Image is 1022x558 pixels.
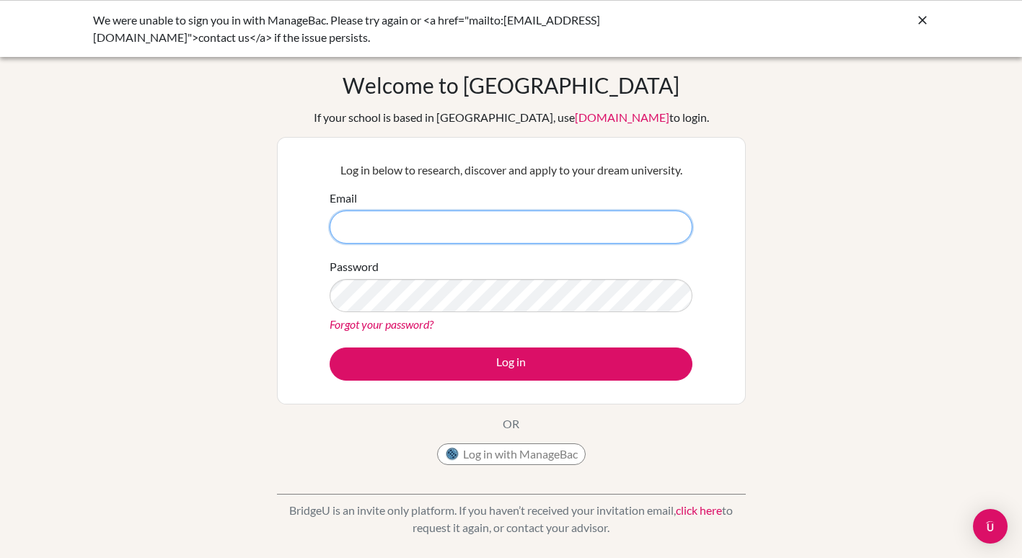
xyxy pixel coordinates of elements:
[575,110,669,124] a: [DOMAIN_NAME]
[503,415,519,433] p: OR
[330,161,692,179] p: Log in below to research, discover and apply to your dream university.
[93,12,713,46] div: We were unable to sign you in with ManageBac. Please try again or <a href="mailto:[EMAIL_ADDRESS]...
[973,509,1008,544] div: Open Intercom Messenger
[330,258,379,275] label: Password
[437,443,586,465] button: Log in with ManageBac
[330,317,433,331] a: Forgot your password?
[330,190,357,207] label: Email
[676,503,722,517] a: click here
[330,347,692,381] button: Log in
[277,502,746,536] p: BridgeU is an invite only platform. If you haven’t received your invitation email, to request it ...
[343,72,679,98] h1: Welcome to [GEOGRAPHIC_DATA]
[314,109,709,126] div: If your school is based in [GEOGRAPHIC_DATA], use to login.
